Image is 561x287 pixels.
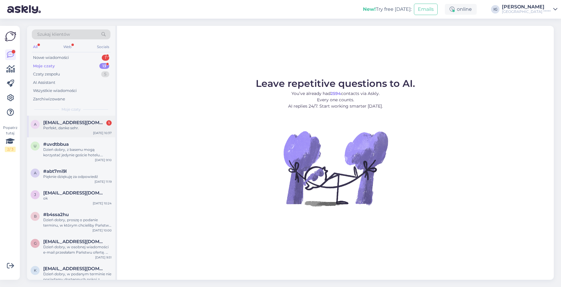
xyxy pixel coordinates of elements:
span: krystynakwietniewska@o2.pl [43,266,106,271]
img: Askly Logo [5,31,16,42]
span: #uvdtbbua [43,142,69,147]
div: All [32,43,39,51]
div: Zarchiwizowane [33,96,65,102]
div: 5 [101,71,109,77]
div: [DATE] 9:51 [95,255,112,260]
div: Socials [96,43,110,51]
div: Wszystkie wiadomości [33,88,77,94]
div: 2 / 3 [5,147,16,152]
div: Perfekt, danke sehr. [43,125,112,131]
span: u [34,144,37,148]
div: Nowe wiadomości [33,55,69,61]
div: Popatrz tutaj [5,125,16,152]
span: Leave repetitive questions to AI. [256,78,415,89]
span: goofy18@onet.eu [43,239,106,244]
div: 1 [102,55,109,61]
div: Try free [DATE]: [363,6,412,13]
div: Dzień dobry, w podanym terminie nie posiadamy dostępnych pokoi z widokiem na morze. Mogę zapropon... [43,271,112,282]
span: Moje czaty [62,107,81,112]
span: g [34,241,37,246]
div: Dzień dobry, w osobnej wiadomości e-mail przesłałam Państwu ofertę. W przypadku pytań pozostaję d... [43,244,112,255]
button: Emails [414,4,438,15]
span: Szukaj klientów [37,31,70,38]
div: 13 [99,63,109,69]
span: k [34,268,37,273]
div: [DATE] 10:37 [93,131,112,135]
p: You’ve already had contacts via Askly. Every one counts. AI replies 24/7. Start working smarter [... [256,90,415,109]
div: Moje czaty [33,63,55,69]
div: online [445,4,477,15]
div: [DATE] 11:19 [95,179,112,184]
div: Dzień dobry, proszę o podanie terminu, w którym chcieliby Państwo nas odwiedzić, jak i ilości osó... [43,217,112,228]
div: [DATE] 9:10 [95,158,112,162]
div: Czaty zespołu [33,71,60,77]
div: Pięknie dziękuję za odpowiedź [43,174,112,179]
div: [PERSON_NAME] [502,5,551,9]
a: [PERSON_NAME][GEOGRAPHIC_DATA] ***** [502,5,557,14]
div: Web [62,43,73,51]
span: jaroszbartosz1992@gmail.com [43,190,106,196]
b: 2594 [330,91,341,96]
b: New! [363,6,376,12]
div: AI Assistant [33,80,55,86]
span: j [34,192,36,197]
span: #abt7mi9l [43,169,67,174]
div: [DATE] 10:00 [92,228,112,233]
span: b [34,214,37,218]
span: appeltsteve@web.de [43,120,106,125]
div: IG [491,5,499,14]
div: 1 [106,120,112,126]
span: a [34,122,37,127]
img: No Chat active [282,114,390,222]
span: a [34,171,37,175]
div: ok [43,196,112,201]
div: [DATE] 10:24 [93,201,112,206]
div: Dzień dobry, z basenu mogą korzystać jedynie goście hotelu. Pozdrawiam serdecznie. [43,147,112,158]
span: #b4ssa2hu [43,212,69,217]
